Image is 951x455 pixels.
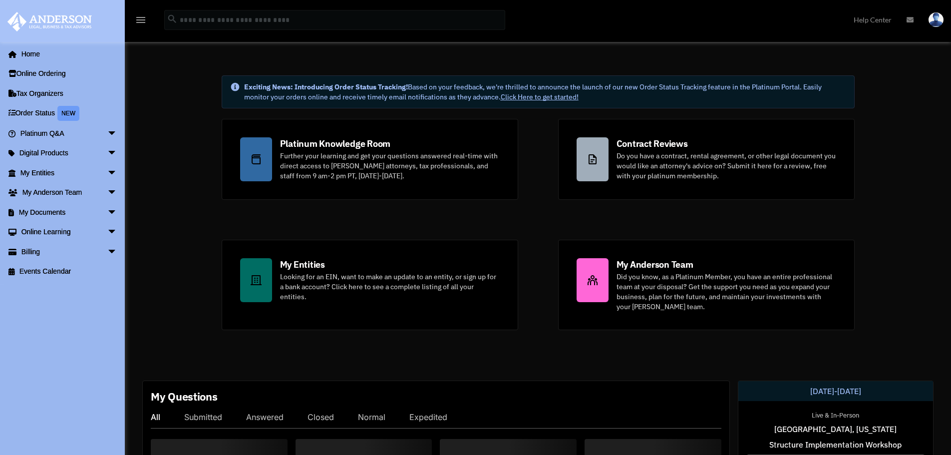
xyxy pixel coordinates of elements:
[280,137,391,150] div: Platinum Knowledge Room
[222,240,518,330] a: My Entities Looking for an EIN, want to make an update to an entity, or sign up for a bank accoun...
[4,12,95,31] img: Anderson Advisors Platinum Portal
[151,412,160,422] div: All
[409,412,447,422] div: Expedited
[501,92,579,101] a: Click Here to get started!
[244,82,846,102] div: Based on your feedback, we're thrilled to announce the launch of our new Order Status Tracking fe...
[7,123,132,143] a: Platinum Q&Aarrow_drop_down
[617,151,836,181] div: Do you have a contract, rental agreement, or other legal document you would like an attorney's ad...
[7,242,132,262] a: Billingarrow_drop_down
[7,64,132,84] a: Online Ordering
[107,123,127,144] span: arrow_drop_down
[135,14,147,26] i: menu
[222,119,518,200] a: Platinum Knowledge Room Further your learning and get your questions answered real-time with dire...
[107,242,127,262] span: arrow_drop_down
[151,389,218,404] div: My Questions
[107,202,127,223] span: arrow_drop_down
[358,412,385,422] div: Normal
[7,143,132,163] a: Digital Productsarrow_drop_down
[7,103,132,124] a: Order StatusNEW
[135,17,147,26] a: menu
[7,222,132,242] a: Online Learningarrow_drop_down
[107,183,127,203] span: arrow_drop_down
[7,262,132,282] a: Events Calendar
[57,106,79,121] div: NEW
[7,202,132,222] a: My Documentsarrow_drop_down
[107,143,127,164] span: arrow_drop_down
[280,258,325,271] div: My Entities
[308,412,334,422] div: Closed
[804,409,867,420] div: Live & In-Person
[558,119,855,200] a: Contract Reviews Do you have a contract, rental agreement, or other legal document you would like...
[184,412,222,422] div: Submitted
[774,423,897,435] span: [GEOGRAPHIC_DATA], [US_STATE]
[7,44,127,64] a: Home
[244,82,408,91] strong: Exciting News: Introducing Order Status Tracking!
[558,240,855,330] a: My Anderson Team Did you know, as a Platinum Member, you have an entire professional team at your...
[107,222,127,243] span: arrow_drop_down
[246,412,284,422] div: Answered
[617,272,836,312] div: Did you know, as a Platinum Member, you have an entire professional team at your disposal? Get th...
[7,183,132,203] a: My Anderson Teamarrow_drop_down
[7,83,132,103] a: Tax Organizers
[280,272,500,302] div: Looking for an EIN, want to make an update to an entity, or sign up for a bank account? Click her...
[769,439,902,451] span: Structure Implementation Workshop
[617,137,688,150] div: Contract Reviews
[738,381,933,401] div: [DATE]-[DATE]
[107,163,127,183] span: arrow_drop_down
[617,258,693,271] div: My Anderson Team
[7,163,132,183] a: My Entitiesarrow_drop_down
[167,13,178,24] i: search
[929,12,944,27] img: User Pic
[280,151,500,181] div: Further your learning and get your questions answered real-time with direct access to [PERSON_NAM...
